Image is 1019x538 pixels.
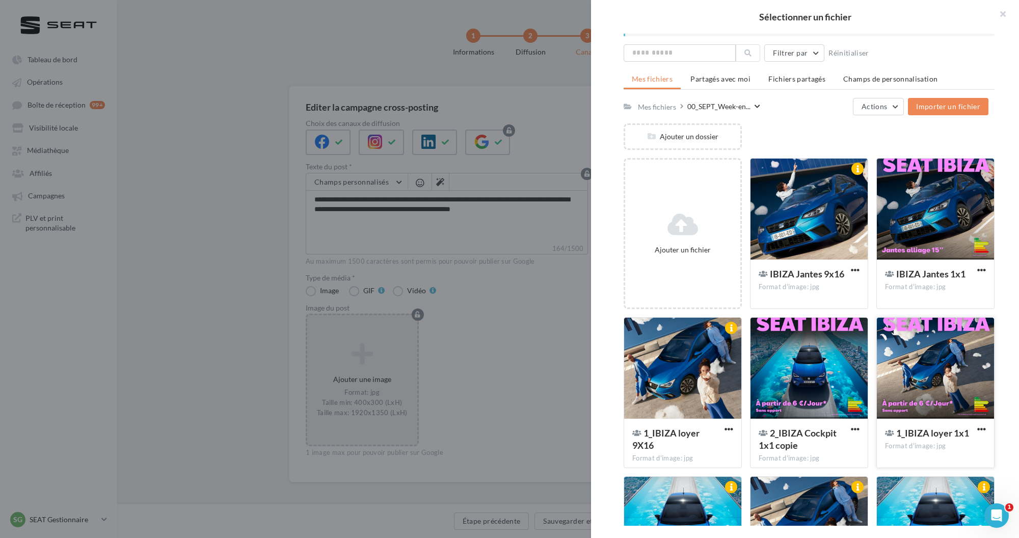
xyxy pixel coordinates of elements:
span: Importer un fichier [916,102,980,111]
span: Champs de personnalisation [843,74,937,83]
button: Actions [853,98,904,115]
div: Format d'image: jpg [759,454,860,463]
button: Réinitialiser [824,47,873,59]
div: Format d'image: jpg [885,283,986,292]
div: Ajouter un fichier [629,245,736,254]
button: Importer un fichier [908,98,988,115]
span: 00_SEPT_Week-en... [687,101,750,111]
span: 1_IBIZA loyer 9X16 [632,427,700,451]
div: Format d'image: jpg [885,442,986,451]
span: IBIZA Jantes 1x1 [896,268,966,279]
span: Actions [862,102,887,111]
span: 1_IBIZA loyer 1x1 [896,427,969,439]
button: Filtrer par [764,44,824,62]
div: Format d'image: jpg [632,454,733,463]
div: Mes fichiers [638,102,676,112]
span: Mes fichiers [632,74,673,83]
span: Partagés avec moi [690,74,750,83]
h2: Sélectionner un fichier [607,12,1003,21]
span: 1 [1005,503,1013,511]
div: Ajouter un dossier [625,132,740,141]
span: Fichiers partagés [768,74,825,83]
iframe: Intercom live chat [984,503,1009,528]
div: Format d'image: jpg [759,283,860,292]
span: IBIZA Jantes 9x16 [770,268,844,279]
span: 2_IBIZA Cockpit 1x1 copie [759,427,837,451]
